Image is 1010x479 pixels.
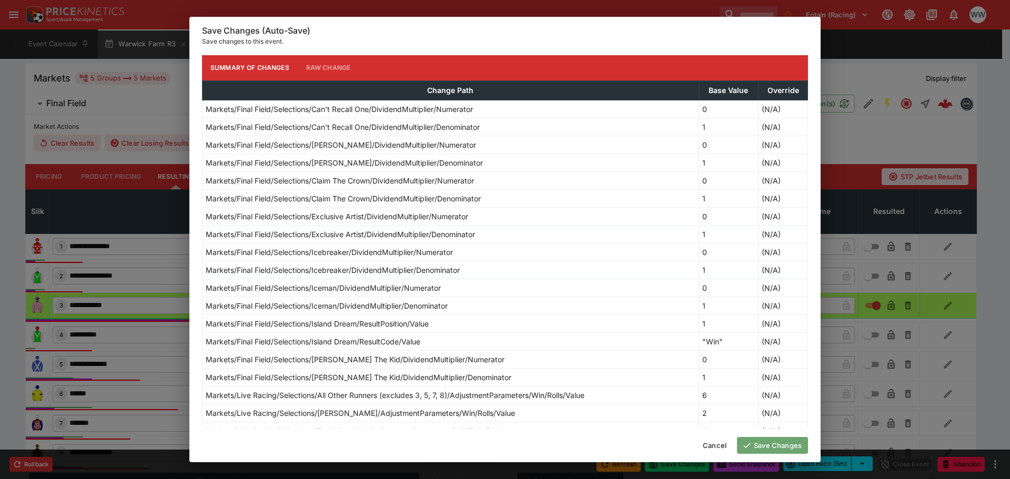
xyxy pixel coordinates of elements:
td: 0 [699,171,758,189]
p: Markets/Final Field/Selections/[PERSON_NAME] The Kid/DividendMultiplier/Numerator [206,354,504,365]
td: (N/A) [759,207,808,225]
td: (N/A) [759,314,808,332]
td: 2 [699,422,758,440]
p: Markets/Final Field/Selections/Icebreaker/DividendMultiplier/Numerator [206,247,453,258]
td: 1 [699,314,758,332]
td: (N/A) [759,368,808,386]
td: (N/A) [759,261,808,279]
button: Raw Change [298,55,359,80]
p: Markets/Final Field/Selections/Iceman/DividendMultiplier/Denominator [206,300,448,311]
th: Override [759,80,808,100]
td: (N/A) [759,100,808,118]
td: (N/A) [759,297,808,314]
td: (N/A) [759,350,808,368]
p: Markets/Final Field/Selections/Iceman/DividendMultiplier/Numerator [206,282,441,293]
td: (N/A) [759,225,808,243]
button: Save Changes [737,437,808,454]
td: 1 [699,297,758,314]
h6: Save Changes (Auto-Save) [202,25,808,36]
td: (N/A) [759,154,808,171]
p: Markets/Final Field/Selections/[PERSON_NAME]/DividendMultiplier/Denominator [206,157,483,168]
th: Change Path [203,80,699,100]
td: (N/A) [759,386,808,404]
td: (N/A) [759,136,808,154]
p: Markets/Final Field/Selections/Icebreaker/DividendMultiplier/Denominator [206,264,460,276]
td: 0 [699,100,758,118]
td: (N/A) [759,189,808,207]
p: Markets/Final Field/Selections/[PERSON_NAME]/DividendMultiplier/Numerator [206,139,476,150]
td: 0 [699,350,758,368]
td: "Win" [699,332,758,350]
p: Markets/Live Racing/Selections/[PERSON_NAME]/AdjustmentParameters/Win/Rolls/Value [206,407,515,419]
td: 0 [699,207,758,225]
td: (N/A) [759,171,808,189]
p: Markets/Final Field/Selections/Exclusive Artist/DividendMultiplier/Numerator [206,211,468,222]
p: Markets/Final Field/Selections/Island Dream/ResultCode/Value [206,336,420,347]
td: 6 [699,386,758,404]
td: (N/A) [759,243,808,261]
p: Markets/Final Field/Selections/Exclusive Artist/DividendMultiplier/Denominator [206,229,475,240]
p: Markets/Final Field/Selections/Can't Recall One/DividendMultiplier/Numerator [206,104,473,115]
td: 1 [699,368,758,386]
td: 1 [699,154,758,171]
td: (N/A) [759,404,808,422]
button: Cancel [696,437,733,454]
td: 2 [699,404,758,422]
p: Markets/Live Racing/Selections/All Other Runners (excludes 3, 5, 7, 8)/AdjustmentParameters/Win/R... [206,390,584,401]
td: (N/A) [759,279,808,297]
p: Markets/Final Field/Selections/[PERSON_NAME] The Kid/DividendMultiplier/Denominator [206,372,511,383]
p: Markets/Live Racing/Selections/Exclusive Artist/AdjustmentParameters/Win/Rolls/Value [206,425,507,436]
td: 1 [699,261,758,279]
td: 1 [699,189,758,207]
button: Summary of Changes [202,55,298,80]
td: 0 [699,279,758,297]
td: 0 [699,136,758,154]
p: Markets/Final Field/Selections/Claim The Crown/DividendMultiplier/Numerator [206,175,474,186]
p: Markets/Final Field/Selections/Claim The Crown/DividendMultiplier/Denominator [206,193,481,204]
td: (N/A) [759,422,808,440]
td: 1 [699,225,758,243]
th: Base Value [699,80,758,100]
td: 1 [699,118,758,136]
td: (N/A) [759,118,808,136]
p: Markets/Final Field/Selections/Can't Recall One/DividendMultiplier/Denominator [206,121,480,133]
td: (N/A) [759,332,808,350]
td: 0 [699,243,758,261]
p: Markets/Final Field/Selections/Island Dream/ResultPosition/Value [206,318,429,329]
p: Save changes to this event. [202,36,808,47]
